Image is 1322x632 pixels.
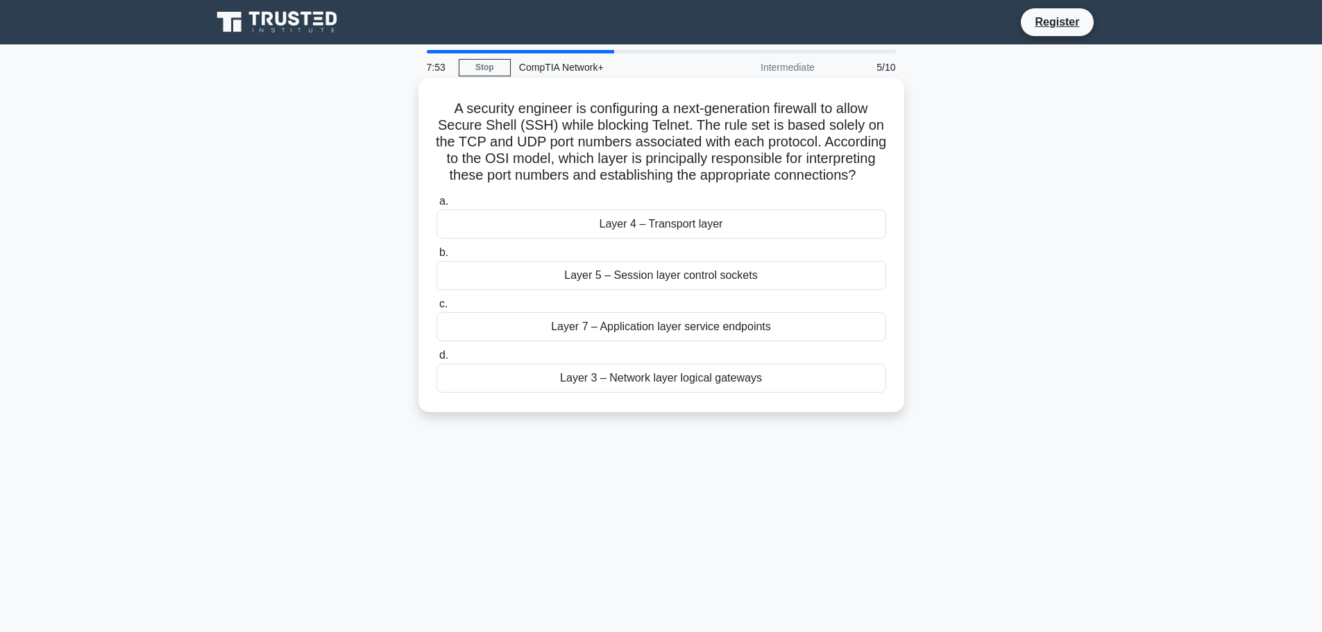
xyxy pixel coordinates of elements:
div: Layer 4 – Transport layer [437,210,886,239]
span: d. [439,349,448,361]
span: a. [439,195,448,207]
span: b. [439,246,448,258]
a: Register [1026,13,1087,31]
div: 7:53 [418,53,459,81]
div: Layer 3 – Network layer logical gateways [437,364,886,393]
span: c. [439,298,448,309]
a: Stop [459,59,511,76]
div: 5/10 [823,53,904,81]
div: Layer 7 – Application layer service endpoints [437,312,886,341]
div: CompTIA Network+ [511,53,702,81]
div: Intermediate [702,53,823,81]
h5: A security engineer is configuring a next-generation firewall to allow Secure Shell (SSH) while b... [435,100,888,185]
div: Layer 5 – Session layer control sockets [437,261,886,290]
